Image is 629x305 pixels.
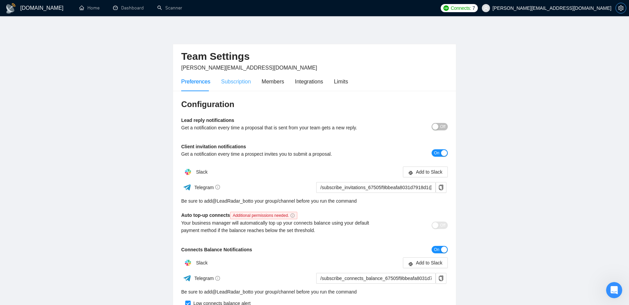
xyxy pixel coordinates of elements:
[183,183,191,192] img: ww3wtPAAAAAElFTkSuQmCC
[408,261,413,266] span: slack
[181,165,195,179] img: hpQkSZIkSZIkSZIkSZIkSZIkSZIkSZIkSZIkSZIkSZIkSZIkSZIkSZIkSZIkSZIkSZIkSZIkSZIkSZIkSZIkSZIkSZIkSZIkS...
[196,260,208,265] span: Slack
[416,168,442,176] span: Add to Slack
[434,246,439,253] span: On
[230,212,298,219] span: Additional permissions needed.
[181,65,317,71] span: [PERSON_NAME][EMAIL_ADDRESS][DOMAIN_NAME]
[295,77,323,86] div: Integrations
[403,257,448,268] button: slackAdd to Slack
[472,4,475,12] span: 7
[194,185,220,190] span: Telegram
[436,273,446,284] button: copy
[181,212,300,218] b: Auto top-up connects
[616,5,626,11] a: setting
[262,77,284,86] div: Members
[181,99,448,110] h3: Configuration
[440,123,445,130] span: Off
[443,5,449,11] img: upwork-logo.png
[334,77,348,86] div: Limits
[215,276,220,281] span: info-circle
[616,3,626,14] button: setting
[436,185,446,190] span: copy
[215,185,220,189] span: info-circle
[451,4,471,12] span: Connects:
[181,219,381,234] div: Your business manager will automatically top up your connects balance using your default payment ...
[181,288,448,296] div: Be sure to add to your group/channel before you run the command
[434,149,439,157] span: On
[181,150,381,158] div: Get a notification every time a prospect invites you to submit a proposal.
[436,182,446,193] button: copy
[181,247,252,252] b: Connects Balance Notifications
[181,124,381,131] div: Get a notification every time a proposal that is sent from your team gets a new reply.
[416,259,442,266] span: Add to Slack
[181,256,195,270] img: hpQkSZIkSZIkSZIkSZIkSZIkSZIkSZIkSZIkSZIkSZIkSZIkSZIkSZIkSZIkSZIkSZIkSZIkSZIkSZIkSZIkSZIkSZIkSZIkS...
[183,274,191,282] img: ww3wtPAAAAAElFTkSuQmCC
[157,5,182,11] a: searchScanner
[181,144,246,149] b: Client invitation notifications
[194,276,220,281] span: Telegram
[181,50,448,63] h2: Team Settings
[221,77,251,86] div: Subscription
[181,197,448,205] div: Be sure to add to your group/channel before you run the command
[606,282,622,298] iframe: Intercom live chat
[181,77,210,86] div: Preferences
[484,6,488,10] span: user
[436,276,446,281] span: copy
[113,5,144,11] a: dashboardDashboard
[196,169,208,175] span: Slack
[440,222,445,229] span: Off
[291,213,295,218] span: info-circle
[403,167,448,177] button: slackAdd to Slack
[408,170,413,175] span: slack
[5,3,16,14] img: logo
[212,288,249,296] a: @LeadRadar_bot
[212,197,249,205] a: @LeadRadar_bot
[79,5,100,11] a: homeHome
[181,118,234,123] b: Lead reply notifications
